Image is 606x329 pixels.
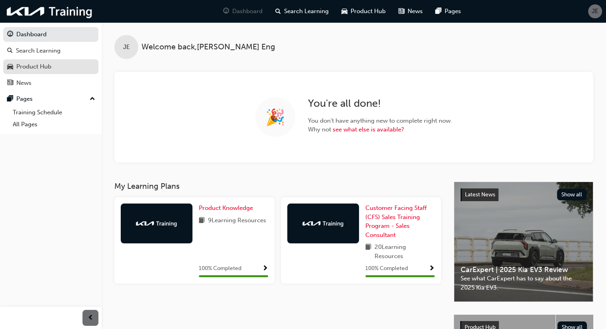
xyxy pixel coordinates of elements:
[262,265,268,272] span: Show Progress
[265,113,285,122] span: 🎉
[284,7,329,16] span: Search Learning
[114,182,441,191] h3: My Learning Plans
[461,265,586,274] span: CarExpert | 2025 Kia EV3 Review
[408,7,423,16] span: News
[7,47,13,55] span: search-icon
[333,126,404,133] a: see what else is available?
[465,191,495,198] span: Latest News
[10,118,98,131] a: All Pages
[3,25,98,92] button: DashboardSearch LearningProduct HubNews
[223,6,229,16] span: guage-icon
[392,3,429,20] a: news-iconNews
[461,188,586,201] a: Latest NewsShow all
[10,106,98,119] a: Training Schedule
[398,6,404,16] span: news-icon
[88,313,94,323] span: prev-icon
[592,7,598,16] span: JE
[301,219,345,227] img: kia-training
[199,264,241,273] span: 100 % Completed
[588,4,602,18] button: JE
[335,3,392,20] a: car-iconProduct Hub
[461,274,586,292] span: See what CarExpert has to say about the 2025 Kia EV3.
[3,43,98,58] a: Search Learning
[445,7,461,16] span: Pages
[262,264,268,274] button: Show Progress
[217,3,269,20] a: guage-iconDashboard
[90,94,95,104] span: up-icon
[123,43,130,52] span: JE
[3,59,98,74] a: Product Hub
[199,216,205,226] span: book-icon
[4,3,96,20] img: kia-training
[429,3,467,20] a: pages-iconPages
[16,62,51,71] div: Product Hub
[3,76,98,90] a: News
[16,94,33,104] div: Pages
[208,216,266,226] span: 9 Learning Resources
[365,243,371,260] span: book-icon
[7,63,13,70] span: car-icon
[557,189,587,200] button: Show all
[308,116,452,125] span: You don't have anything new to complete right now.
[351,7,386,16] span: Product Hub
[269,3,335,20] a: search-iconSearch Learning
[7,31,13,38] span: guage-icon
[135,219,178,227] img: kia-training
[7,80,13,87] span: news-icon
[199,204,253,211] span: Product Knowledge
[16,46,61,55] div: Search Learning
[365,204,427,239] span: Customer Facing Staff (CFS) Sales Training Program - Sales Consultant
[308,97,452,110] h2: You're all done!
[365,264,408,273] span: 100 % Completed
[275,6,281,16] span: search-icon
[7,96,13,103] span: pages-icon
[435,6,441,16] span: pages-icon
[365,204,435,239] a: Customer Facing Staff (CFS) Sales Training Program - Sales Consultant
[16,78,31,88] div: News
[375,243,435,260] span: 20 Learning Resources
[3,27,98,42] a: Dashboard
[308,125,452,134] span: Why not
[429,264,435,274] button: Show Progress
[341,6,347,16] span: car-icon
[199,204,256,213] a: Product Knowledge
[454,182,593,302] a: Latest NewsShow allCarExpert | 2025 Kia EV3 ReviewSee what CarExpert has to say about the 2025 Ki...
[232,7,263,16] span: Dashboard
[141,43,275,52] span: Welcome back , [PERSON_NAME] Eng
[3,92,98,106] button: Pages
[429,265,435,272] span: Show Progress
